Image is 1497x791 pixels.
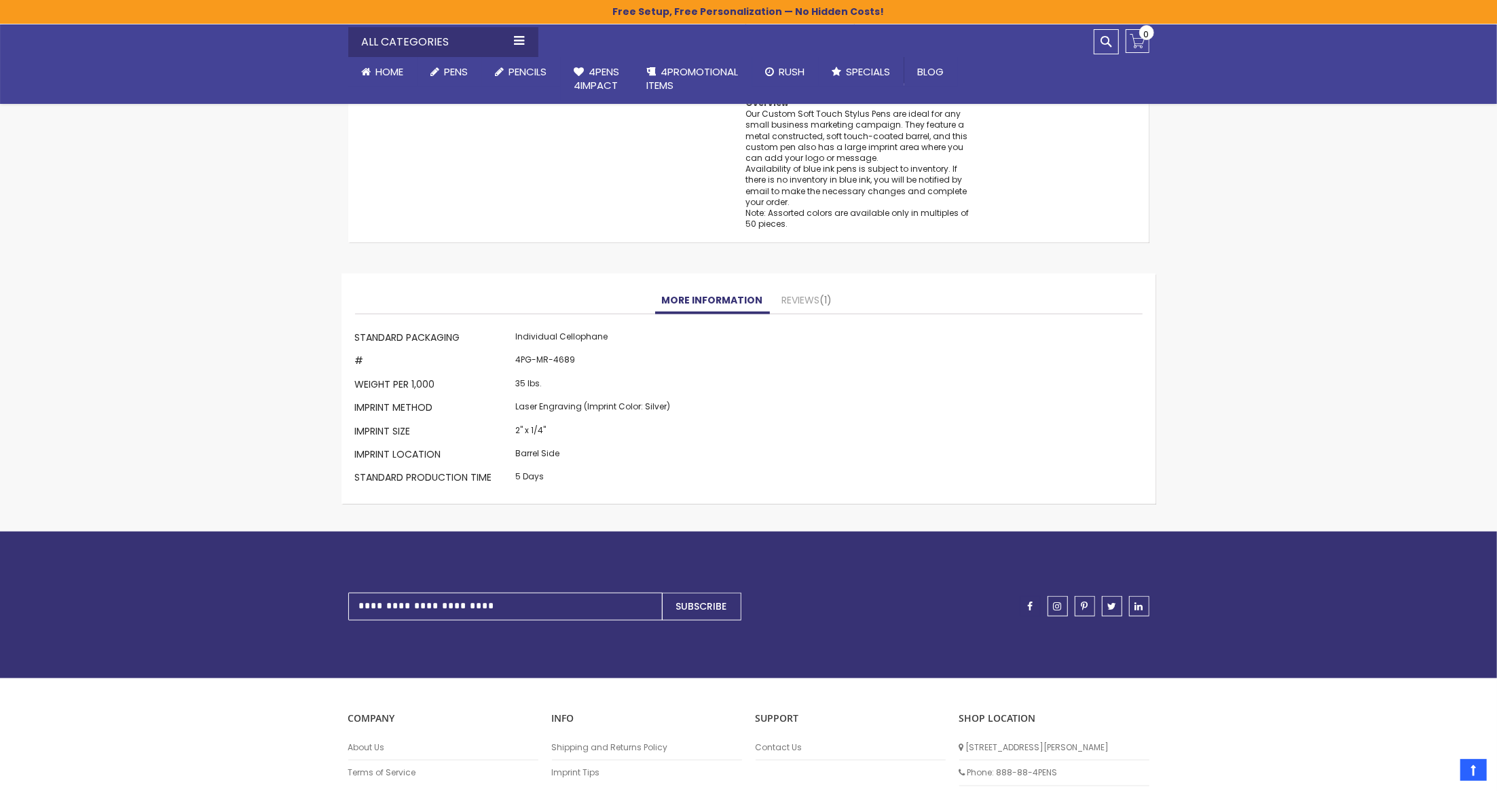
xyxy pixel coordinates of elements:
[647,65,739,92] span: 4PROMOTIONAL ITEMS
[355,444,513,467] th: Imprint Location
[1460,759,1487,781] a: Top
[745,109,971,229] div: Our Custom Soft Touch Stylus Pens are ideal for any small business marketing campaign. They featu...
[348,712,538,725] p: COMPANY
[745,207,969,229] span: Note: Assorted colors are available only in multiples of 50 pieces.
[1082,602,1088,611] span: pinterest
[513,328,674,351] td: Individual Cellophane
[1028,602,1033,611] span: facebook
[513,444,674,467] td: Barrel Side
[513,351,674,374] td: 4PG-MR-4689
[959,712,1149,725] p: SHOP LOCATION
[513,421,674,444] td: 2" x 1/4"
[1102,596,1122,617] a: twitter
[1129,596,1149,617] a: linkedin
[355,351,513,374] th: #
[355,421,513,444] th: Imprint Size
[775,287,839,314] a: Reviews1
[756,712,946,725] p: Support
[552,712,742,725] p: INFO
[348,57,418,87] a: Home
[1107,602,1116,611] span: twitter
[348,742,538,753] a: About Us
[1126,29,1149,53] a: 0
[1048,596,1068,617] a: instagram
[509,65,547,79] span: Pencils
[355,374,513,397] th: Weight per 1,000
[959,760,1149,786] li: Phone: 888-88-4PENS
[655,287,770,314] a: More Information
[513,398,674,421] td: Laser Engraving (Imprint Color: Silver)
[1054,602,1062,611] span: instagram
[355,328,513,351] th: Standard Packaging
[1144,28,1149,41] span: 0
[552,767,742,778] a: Imprint Tips
[820,293,832,307] span: 1
[355,398,513,421] th: Imprint Method
[574,65,620,92] span: 4Pens 4impact
[561,57,633,101] a: 4Pens4impact
[376,65,404,79] span: Home
[513,468,674,491] td: 5 Days
[552,742,742,753] a: Shipping and Returns Policy
[904,57,958,87] a: Blog
[819,57,904,87] a: Specials
[756,742,946,753] a: Contact Us
[1135,602,1143,611] span: linkedin
[418,57,482,87] a: Pens
[847,65,891,79] span: Specials
[445,65,468,79] span: Pens
[752,57,819,87] a: Rush
[779,65,805,79] span: Rush
[676,600,727,613] span: Subscribe
[513,374,674,397] td: 35 lbs.
[482,57,561,87] a: Pencils
[348,767,538,778] a: Terms of Service
[1075,596,1095,617] a: pinterest
[348,27,538,57] div: All Categories
[959,735,1149,760] li: [STREET_ADDRESS][PERSON_NAME]
[633,57,752,101] a: 4PROMOTIONALITEMS
[918,65,944,79] span: Blog
[355,468,513,491] th: Standard Production Time
[662,593,741,621] button: Subscribe
[1020,596,1041,617] a: facebook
